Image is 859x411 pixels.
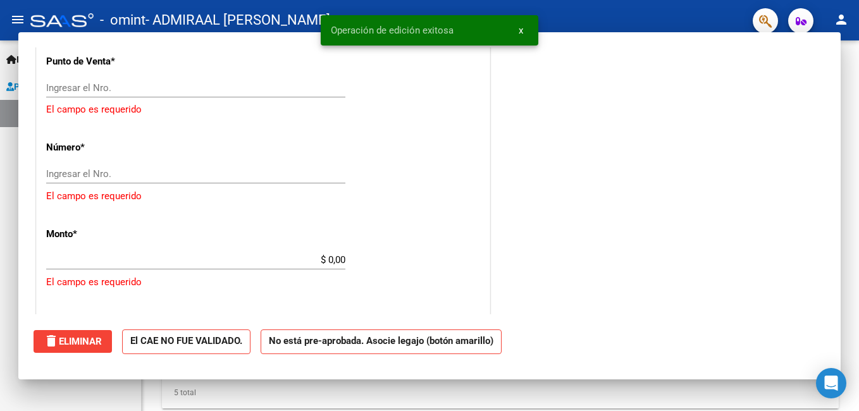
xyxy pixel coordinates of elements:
span: x [519,25,523,36]
button: x [509,19,533,42]
button: Eliminar [34,330,112,353]
p: Punto de Venta [46,54,176,69]
p: Monto [46,227,176,242]
p: Fecha del Cpbt. [46,313,176,328]
mat-icon: delete [44,333,59,348]
div: 5 total [162,377,839,408]
span: Prestadores / Proveedores [6,80,121,94]
span: - ADMIRAAL [PERSON_NAME] [145,6,330,34]
span: Operación de edición exitosa [331,24,454,37]
span: Inicio [6,52,39,66]
div: Open Intercom Messenger [816,368,846,398]
span: Eliminar [44,336,102,347]
mat-icon: menu [10,12,25,27]
p: Número [46,140,176,155]
p: El campo es requerido [46,189,480,204]
mat-icon: person [834,12,849,27]
strong: No está pre-aprobada. Asocie legajo (botón amarillo) [261,329,502,354]
p: El campo es requerido [46,102,480,117]
p: El campo es requerido [46,275,480,290]
strong: El CAE NO FUE VALIDADO. [122,329,250,354]
span: - omint [100,6,145,34]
